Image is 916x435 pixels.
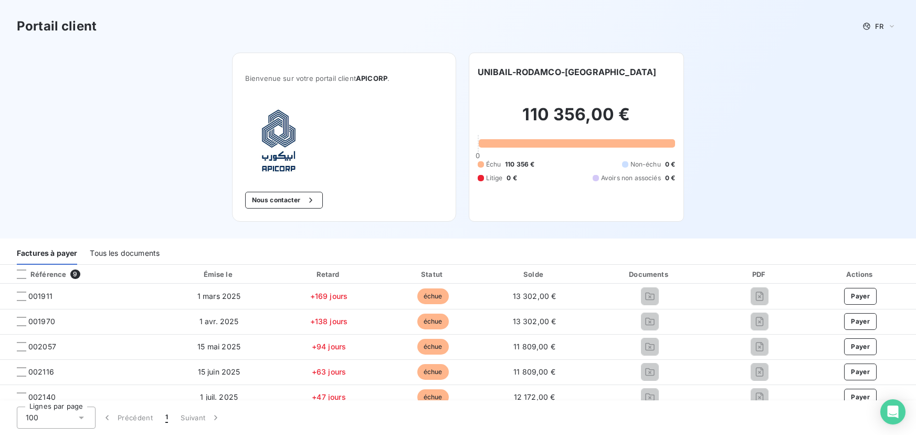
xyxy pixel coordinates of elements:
[601,173,661,183] span: Avoirs non associés
[174,407,227,429] button: Suivant
[159,407,174,429] button: 1
[513,342,555,351] span: 11 809,00 €
[478,104,676,136] h2: 110 356,00 €
[28,316,55,327] span: 001970
[310,292,348,301] span: +169 jours
[164,269,274,279] div: Émise le
[880,399,906,424] div: Open Intercom Messenger
[312,367,346,376] span: +63 jours
[844,313,877,330] button: Payer
[312,392,345,401] span: +47 jours
[586,269,712,279] div: Documents
[505,160,534,169] span: 110 356 €
[17,243,77,265] div: Factures à payer
[417,288,449,304] span: échue
[384,269,482,279] div: Statut
[487,269,583,279] div: Solde
[8,270,66,279] div: Référence
[417,364,449,380] span: échue
[245,108,312,175] img: Company logo
[278,269,380,279] div: Retard
[417,314,449,329] span: échue
[197,292,241,301] span: 1 mars 2025
[245,192,323,209] button: Nous contacter
[28,341,56,352] span: 002057
[28,392,56,402] span: 002140
[417,339,449,355] span: échue
[844,364,877,380] button: Payer
[28,291,52,302] span: 001911
[310,317,348,326] span: +138 jours
[245,74,443,82] span: Bienvenue sur votre portail client .
[665,173,675,183] span: 0 €
[717,269,803,279] div: PDF
[356,74,387,82] span: APICORP
[197,342,240,351] span: 15 mai 2025
[199,317,239,326] span: 1 avr. 2025
[844,338,877,355] button: Payer
[312,342,346,351] span: +94 jours
[96,407,159,429] button: Précédent
[507,173,517,183] span: 0 €
[807,269,914,279] div: Actions
[476,151,480,160] span: 0
[90,243,160,265] div: Tous les documents
[844,389,877,406] button: Payer
[17,17,97,36] h3: Portail client
[486,173,503,183] span: Litige
[478,66,657,78] h6: UNIBAIL-RODAMCO-[GEOGRAPHIC_DATA]
[486,160,501,169] span: Échu
[514,392,555,401] span: 12 172,00 €
[28,367,54,377] span: 002116
[513,367,555,376] span: 11 809,00 €
[200,392,238,401] span: 1 juil. 2025
[630,160,661,169] span: Non-échu
[198,367,240,376] span: 15 juin 2025
[875,22,883,30] span: FR
[417,389,449,405] span: échue
[70,270,80,279] span: 9
[513,292,556,301] span: 13 302,00 €
[26,412,38,423] span: 100
[665,160,675,169] span: 0 €
[844,288,877,305] button: Payer
[165,412,168,423] span: 1
[513,317,556,326] span: 13 302,00 €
